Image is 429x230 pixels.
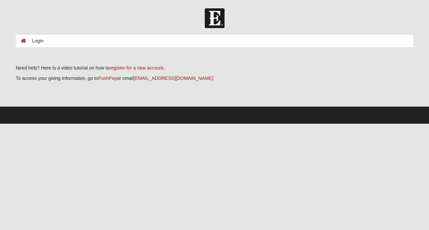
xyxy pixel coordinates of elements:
a: register for a new account [109,65,163,71]
p: To access your giving information, go to or email [16,75,413,82]
a: [EMAIL_ADDRESS][DOMAIN_NAME] [134,76,213,81]
a: PushPay [98,76,117,81]
img: Church of Eleven22 Logo [205,8,225,28]
li: Login [26,37,44,44]
p: Need help? Here is a video tutorial on how to . [16,65,413,72]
